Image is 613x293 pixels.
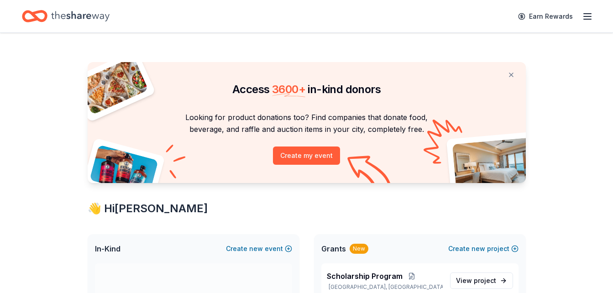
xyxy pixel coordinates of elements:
div: New [350,244,368,254]
img: Curvy arrow [347,156,393,190]
p: Looking for product donations too? Find companies that donate food, beverage, and raffle and auct... [99,111,515,136]
span: In-Kind [95,243,121,254]
img: Pizza [77,57,148,115]
p: [GEOGRAPHIC_DATA], [GEOGRAPHIC_DATA] [327,283,443,291]
a: View project [450,272,513,289]
div: 👋 Hi [PERSON_NAME] [88,201,526,216]
button: Createnewevent [226,243,292,254]
button: Createnewproject [448,243,519,254]
span: new [472,243,485,254]
span: Access in-kind donors [232,83,381,96]
span: project [474,277,496,284]
span: Grants [321,243,346,254]
span: Scholarship Program [327,271,403,282]
a: Home [22,5,110,27]
span: new [249,243,263,254]
span: View [456,275,496,286]
a: Earn Rewards [513,8,578,25]
span: 3600 + [272,83,305,96]
button: Create my event [273,146,340,165]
